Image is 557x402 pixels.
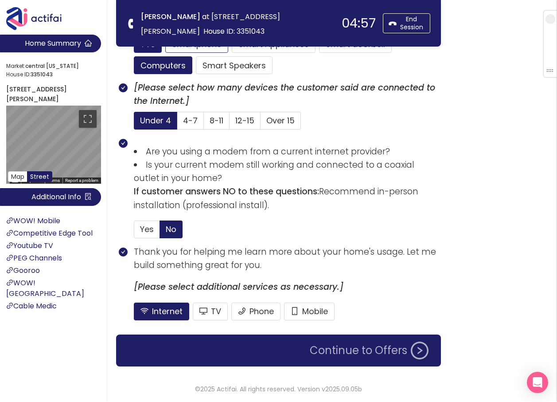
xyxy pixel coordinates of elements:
span: link [6,302,13,309]
span: at [STREET_ADDRESS][PERSON_NAME] [141,12,280,36]
span: link [6,229,13,236]
span: Map [11,172,24,181]
button: Continue to Offers [304,342,434,359]
b: [Please select how many devices the customer said are connected to the Internet.] [134,82,435,107]
strong: [STREET_ADDRESS][PERSON_NAME] [6,85,67,103]
a: WOW! [GEOGRAPHIC_DATA] [6,278,84,299]
span: check-circle [119,139,128,148]
a: Youtube TV [6,240,53,251]
li: Are you using a modem from a current internet provider? [134,145,441,158]
span: check-circle [119,248,128,256]
span: link [6,267,13,274]
span: 4-7 [183,115,198,126]
button: Smart Speakers [196,56,273,74]
a: PEG Channels [6,253,62,263]
button: TV [193,303,228,320]
button: Phone [231,303,280,320]
li: Is your current modem still working and connected to a coaxial outlet in your home? [134,158,441,185]
a: Gooroo [6,265,40,276]
span: Under 4 [140,115,171,126]
div: Map [6,106,101,184]
strong: central [US_STATE] [25,62,79,70]
span: link [6,242,13,249]
span: 8-11 [210,115,223,126]
button: End Session [383,13,430,33]
div: 04:57 [342,17,376,30]
a: Competitive Edge Tool [6,228,93,238]
span: Over 15 [266,115,295,126]
p: Thank you for helping me learn more about your home's usage. Let me build something great for you. [134,245,441,272]
div: Street View [6,106,101,184]
span: House ID: [6,71,98,79]
a: Cable Medic [6,301,57,311]
img: Actifai Logo [6,7,70,30]
span: link [6,279,13,286]
a: WOW! Mobile [6,216,60,226]
p: Recommend in-person installation (professional install). [134,185,441,212]
strong: 3351043 [31,71,53,78]
div: Open Intercom Messenger [527,372,548,393]
span: link [6,254,13,261]
strong: [PERSON_NAME] [141,12,200,22]
b: [Please select additional services as necessary.] [134,281,343,293]
span: Market: [6,62,98,71]
button: Mobile [284,303,335,320]
span: House ID: 3351043 [203,26,265,36]
span: 12-15 [235,115,254,126]
span: link [6,217,13,224]
a: Terms (opens in new tab) [47,178,60,183]
a: Report a problem [65,178,98,183]
span: check-circle [119,83,128,92]
b: If customer answers NO to these questions: [134,185,319,197]
span: No [166,224,176,235]
button: Computers [134,56,192,74]
button: Toggle fullscreen view [79,110,97,128]
button: Internet [134,303,189,320]
span: Street [30,172,49,181]
span: phone [127,19,136,28]
span: Yes [140,224,154,235]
